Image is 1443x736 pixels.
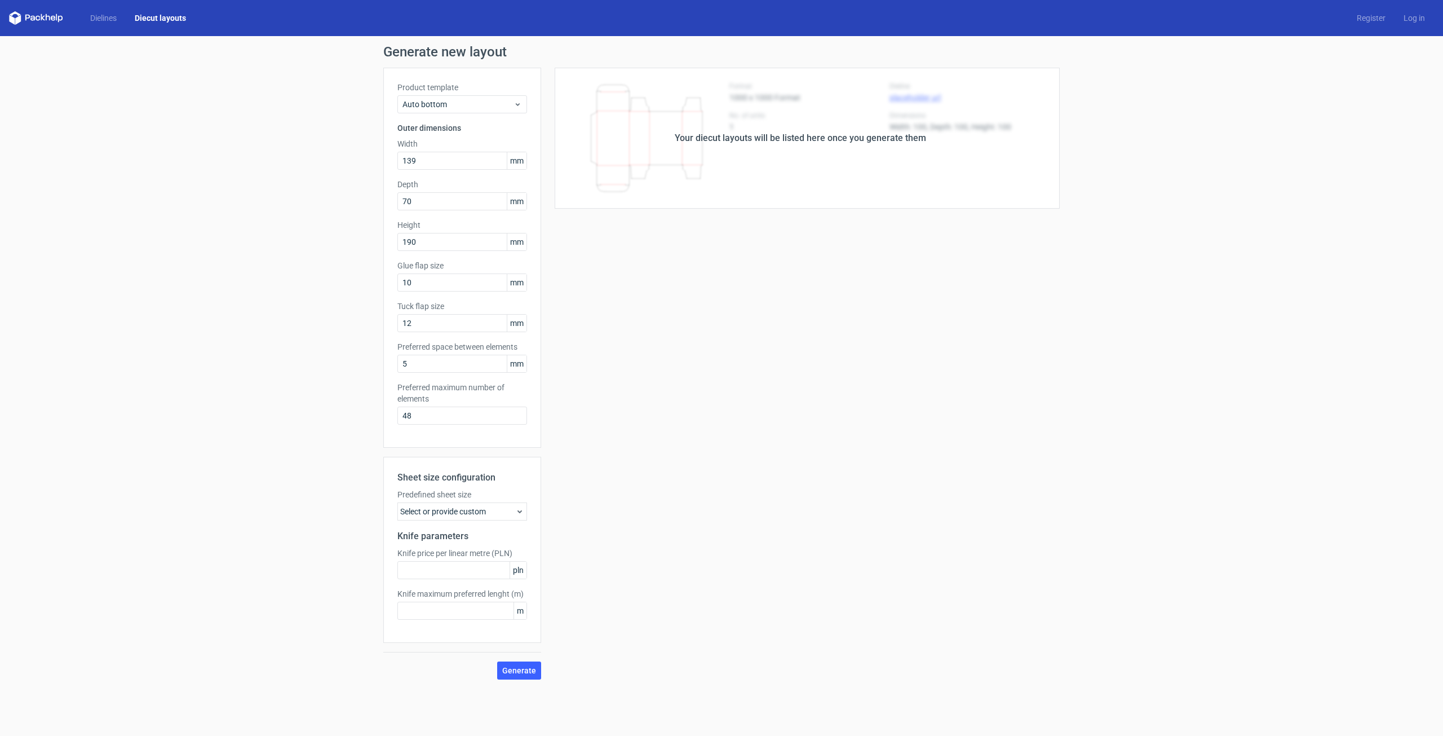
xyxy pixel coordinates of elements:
label: Width [397,138,527,149]
span: m [514,602,526,619]
span: Generate [502,667,536,675]
h2: Sheet size configuration [397,471,527,484]
label: Glue flap size [397,260,527,271]
span: mm [507,233,526,250]
label: Depth [397,179,527,190]
div: Your diecut layouts will be listed here once you generate them [675,131,926,145]
label: Product template [397,82,527,93]
button: Generate [497,662,541,680]
label: Height [397,219,527,231]
h3: Outer dimensions [397,122,527,134]
span: mm [507,152,526,169]
label: Knife price per linear metre (PLN) [397,548,527,559]
a: Log in [1395,12,1434,24]
div: Select or provide custom [397,503,527,521]
label: Tuck flap size [397,301,527,312]
label: Preferred space between elements [397,341,527,352]
h1: Generate new layout [383,45,1060,59]
a: Dielines [81,12,126,24]
h2: Knife parameters [397,530,527,543]
span: pln [510,562,526,579]
span: mm [507,355,526,372]
span: mm [507,193,526,210]
label: Predefined sheet size [397,489,527,500]
span: mm [507,274,526,291]
span: mm [507,315,526,332]
span: Auto bottom [402,99,514,110]
a: Diecut layouts [126,12,195,24]
a: Register [1348,12,1395,24]
label: Preferred maximum number of elements [397,382,527,404]
label: Knife maximum preferred lenght (m) [397,588,527,600]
